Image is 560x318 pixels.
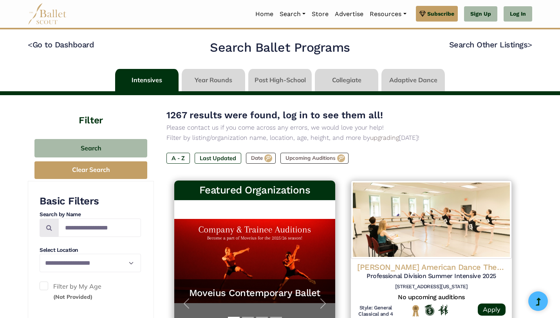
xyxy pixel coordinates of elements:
[40,211,141,219] h4: Search by Name
[309,6,332,22] a: Store
[166,153,190,164] label: A - Z
[449,40,532,49] a: Search Other Listings>
[246,153,276,164] label: Date
[34,161,147,179] button: Clear Search
[28,40,94,49] a: <Go to Dashboard
[504,6,532,22] a: Log In
[357,284,506,290] h6: [STREET_ADDRESS][US_STATE]
[34,139,147,157] button: Search
[527,40,532,49] code: >
[357,272,506,280] h5: Professional Division Summer Intensive 2025
[182,287,327,299] a: Moveius Contemporary Ballet
[40,246,141,254] h4: Select Location
[53,293,92,300] small: (Not Provided)
[40,195,141,208] h3: Basic Filters
[166,133,520,143] p: Filter by listing/organization name, location, age, height, and more by [DATE]!
[181,184,329,197] h3: Featured Organizations
[464,6,497,22] a: Sign Up
[247,69,313,91] li: Post High-School
[40,282,141,302] label: Filter by My Age
[411,305,421,317] img: National
[252,6,276,22] a: Home
[276,6,309,22] a: Search
[478,304,506,316] a: Apply
[419,9,426,18] img: gem.svg
[416,6,458,22] a: Subscribe
[195,153,241,164] label: Last Updated
[367,6,409,22] a: Resources
[313,69,380,91] li: Collegiate
[351,181,512,259] img: Logo
[370,134,399,141] a: upgrading
[28,40,33,49] code: <
[114,69,180,91] li: Intensives
[357,293,506,302] h5: No upcoming auditions
[58,219,141,237] input: Search by names...
[425,305,434,316] img: Offers Scholarship
[180,69,247,91] li: Year Rounds
[166,123,520,133] p: Please contact us if you come across any errors, we would love your help!
[28,95,154,127] h4: Filter
[380,69,446,91] li: Adaptive Dance
[427,9,454,18] span: Subscribe
[210,40,350,56] h2: Search Ballet Programs
[357,262,506,272] h4: [PERSON_NAME] American Dance Theatre
[438,305,448,315] img: In Person
[280,153,349,164] label: Upcoming Auditions
[332,6,367,22] a: Advertise
[166,110,383,121] span: 1267 results were found, log in to see them all!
